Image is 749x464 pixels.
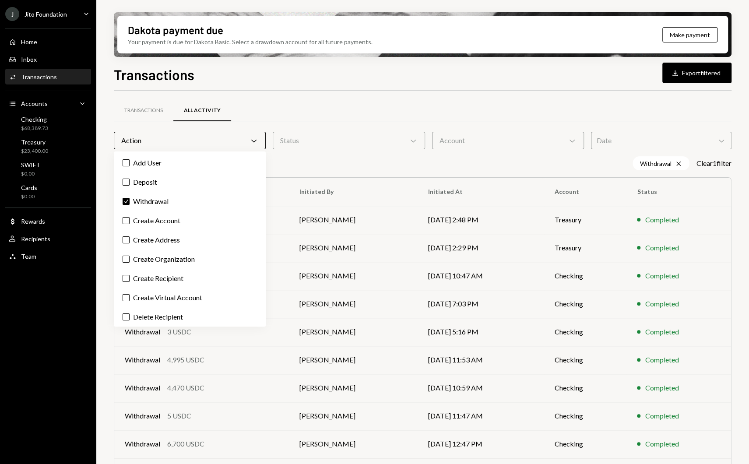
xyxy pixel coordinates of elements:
div: Accounts [21,100,48,107]
td: [PERSON_NAME] [289,346,418,374]
a: Treasury$23,400.00 [5,136,91,157]
div: $0.00 [21,193,37,200]
button: Create Virtual Account [123,294,130,301]
a: Transactions [114,99,173,122]
button: Create Recipient [123,275,130,282]
td: Treasury [544,206,627,234]
a: Team [5,248,91,264]
div: $23,400.00 [21,148,48,155]
th: Account [544,178,627,206]
td: [DATE] 11:53 AM [418,346,544,374]
td: Checking [544,346,627,374]
div: Cards [21,184,37,191]
button: Create Account [123,217,130,224]
div: Withdrawal [125,355,160,365]
div: Completed [645,214,679,225]
div: Withdrawal [125,383,160,393]
div: Completed [645,411,679,421]
div: Completed [645,383,679,393]
a: Transactions [5,69,91,84]
td: [PERSON_NAME] [289,402,418,430]
label: Withdrawal [117,193,262,209]
div: 6,700 USDC [167,439,204,449]
td: [DATE] 7:03 PM [418,290,544,318]
label: Deposit [117,174,262,190]
div: Inbox [21,56,37,63]
label: Create Virtual Account [117,290,262,306]
div: J [5,7,19,21]
div: Rewards [21,218,45,225]
div: Transactions [21,73,57,81]
td: [PERSON_NAME] [289,262,418,290]
div: Team [21,253,36,260]
div: Transactions [124,107,163,114]
td: [PERSON_NAME] [289,290,418,318]
td: [PERSON_NAME] [289,206,418,234]
button: Delete Recipient [123,313,130,320]
div: Withdrawal [125,411,160,421]
th: Status [626,178,731,206]
td: [DATE] 10:59 AM [418,374,544,402]
td: Checking [544,262,627,290]
div: Checking [21,116,48,123]
label: Add User [117,155,262,171]
label: Create Account [117,213,262,228]
label: Delete Recipient [117,309,262,325]
button: Create Address [123,236,130,243]
div: Withdrawal [125,439,160,449]
div: Withdrawal [125,327,160,337]
div: $68,389.73 [21,125,48,132]
label: Create Recipient [117,271,262,286]
div: Your payment is due for Dakota Basic. Select a drawdown account for all future payments. [128,37,373,46]
div: Completed [645,327,679,337]
a: Home [5,34,91,49]
td: [DATE] 10:47 AM [418,262,544,290]
button: Deposit [123,179,130,186]
a: SWIFT$0.00 [5,158,91,179]
a: Inbox [5,51,91,67]
td: [DATE] 2:29 PM [418,234,544,262]
td: Treasury [544,234,627,262]
div: Completed [645,243,679,253]
div: Date [591,132,731,149]
td: [DATE] 2:48 PM [418,206,544,234]
td: [DATE] 12:47 PM [418,430,544,458]
td: Checking [544,430,627,458]
div: Recipients [21,235,50,243]
button: Make payment [662,27,717,42]
div: $0.00 [21,170,40,178]
div: Completed [645,355,679,365]
div: Treasury [21,138,48,146]
td: [DATE] 5:16 PM [418,318,544,346]
td: [PERSON_NAME] [289,318,418,346]
button: Create Organization [123,256,130,263]
th: Initiated By [289,178,418,206]
div: 4,995 USDC [167,355,204,365]
th: Initiated At [418,178,544,206]
div: 3 USDC [167,327,191,337]
div: Jito Foundation [25,11,67,18]
a: Cards$0.00 [5,181,91,202]
div: 5 USDC [167,411,191,421]
a: All Activity [173,99,231,122]
td: [PERSON_NAME] [289,430,418,458]
div: All Activity [184,107,221,114]
button: Exportfiltered [662,63,731,83]
div: Dakota payment due [128,23,223,37]
div: Status [273,132,425,149]
div: Completed [645,299,679,309]
div: 4,470 USDC [167,383,204,393]
div: Withdrawal [633,156,689,170]
a: Accounts [5,95,91,111]
div: Home [21,38,37,46]
div: Account [432,132,584,149]
td: [PERSON_NAME] [289,374,418,402]
a: Checking$68,389.73 [5,113,91,134]
td: Checking [544,318,627,346]
td: Checking [544,402,627,430]
td: [DATE] 11:47 AM [418,402,544,430]
a: Rewards [5,213,91,229]
h1: Transactions [114,66,194,83]
td: [PERSON_NAME] [289,234,418,262]
div: SWIFT [21,161,40,169]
